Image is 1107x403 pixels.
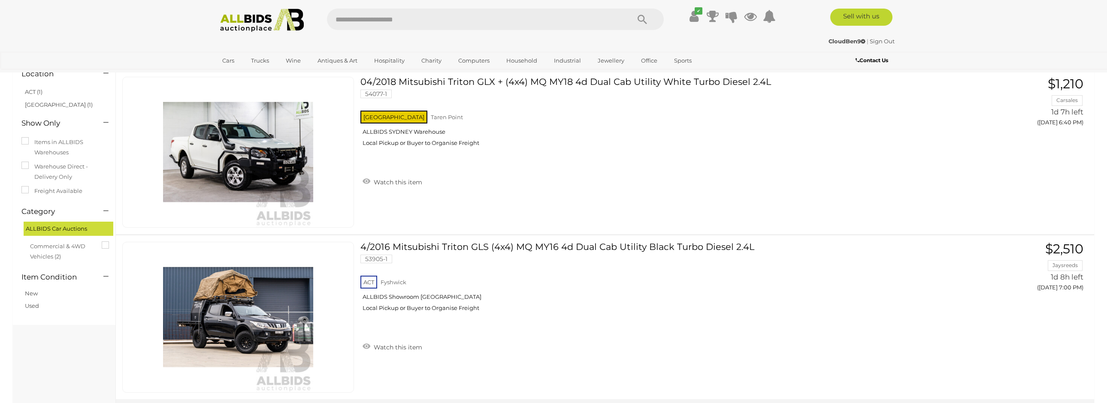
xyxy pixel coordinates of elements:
a: New [25,290,38,297]
div: ALLBIDS Car Auctions [24,222,113,236]
a: Wine [280,54,306,68]
a: Used [25,302,39,309]
a: Sell with us [830,9,892,26]
img: Allbids.com.au [215,9,309,32]
a: Contact Us [856,56,890,65]
i: ✔ [695,7,702,15]
a: Sports [668,54,697,68]
h4: Show Only [21,119,91,127]
a: $1,210 Carsales 1d 7h left ([DATE] 6:40 PM) [938,77,1086,130]
img: 53905-1cg_ex.jpg [163,242,313,392]
a: $2,510 Jaysreeds 1d 8h left ([DATE] 7:00 PM) [938,242,1086,295]
b: Contact Us [856,57,888,63]
a: Household [501,54,543,68]
a: Computers [453,54,495,68]
a: Jewellery [592,54,630,68]
a: Watch this item [360,175,424,188]
a: ✔ [687,9,700,24]
a: [GEOGRAPHIC_DATA] (1) [25,101,93,108]
a: 04/2018 Mitsubishi Triton GLX + (4x4) MQ MY18 4d Dual Cab Utility White Turbo Diesel 2.4L 54077-1... [367,77,925,153]
span: Commercial & 4WD Vehicles (2) [30,239,94,262]
label: Freight Available [21,186,82,196]
span: $2,510 [1045,241,1083,257]
a: Industrial [548,54,587,68]
span: Watch this item [372,343,422,351]
h4: Location [21,70,91,78]
a: CloudBen9 [829,38,867,45]
label: Items in ALLBIDS Warehouses [21,137,107,157]
a: Office [635,54,663,68]
label: Warehouse Direct - Delivery Only [21,162,107,182]
h4: Item Condition [21,273,91,281]
img: 54077-1b_ex.jpg [163,77,313,227]
h4: Category [21,208,91,216]
span: Watch this item [372,178,422,186]
a: 4/2016 Mitsubishi Triton GLS (4x4) MQ MY16 4d Dual Cab Utility Black Turbo Diesel 2.4L 53905-1 AC... [367,242,925,318]
a: Trucks [245,54,275,68]
button: Search [621,9,664,30]
a: Watch this item [360,340,424,353]
a: Hospitality [369,54,410,68]
a: Sign Out [870,38,895,45]
a: Antiques & Art [312,54,363,68]
a: [GEOGRAPHIC_DATA] [217,68,289,82]
span: | [867,38,868,45]
a: Cars [217,54,240,68]
a: ACT (1) [25,88,42,95]
a: Charity [416,54,447,68]
span: $1,210 [1048,76,1083,92]
strong: CloudBen9 [829,38,865,45]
